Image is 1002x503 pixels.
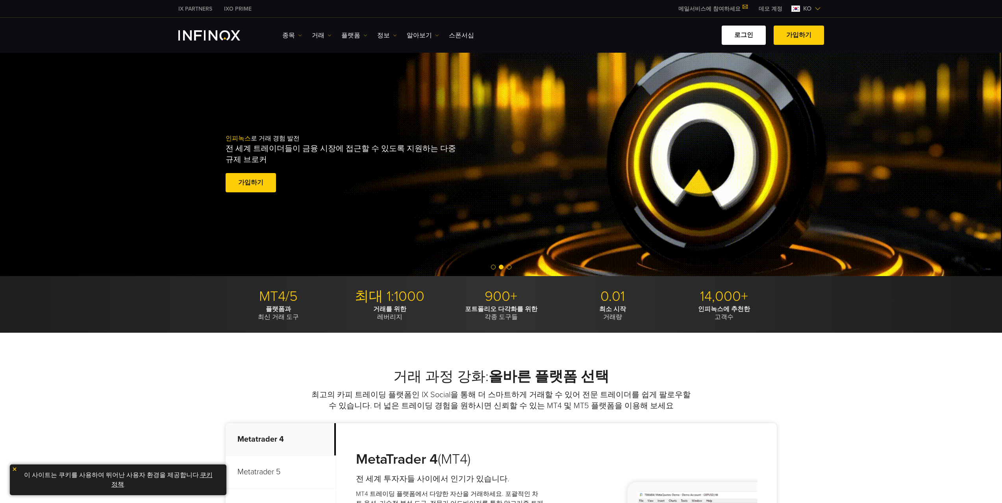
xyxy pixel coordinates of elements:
p: 이 사이트는 쿠키를 사용하여 뛰어난 사용자 환경을 제공합니다. . [14,468,222,491]
strong: 올바른 플랫폼 선택 [489,368,609,385]
p: Metatrader 4 [226,423,336,456]
p: 레버리지 [337,305,443,321]
p: 고객수 [671,305,777,321]
span: Go to slide 1 [491,265,496,269]
h2: 거래 과정 강화: [226,368,777,385]
strong: 플랫폼과 [266,305,291,313]
strong: 거래를 위한 [373,305,406,313]
h4: 전 세계 투자자들 사이에서 인기가 있습니다. [356,474,544,485]
p: 전 세계 트레이더들이 금융 시장에 접근할 수 있도록 지원하는 다중 규제 브로커 [226,143,459,165]
strong: MetaTrader 4 [356,451,438,468]
a: 가입하기 [226,173,276,192]
a: 메일서비스에 참여하세요 [672,6,753,12]
a: INFINOX [172,5,218,13]
span: ko [800,4,815,13]
a: 로그인 [722,26,766,45]
a: 종목 [282,31,302,40]
p: 거래량 [560,305,665,321]
p: 14,000+ [671,288,777,305]
strong: 최소 시작 [599,305,626,313]
span: 인피녹스 [226,135,251,142]
a: INFINOX Logo [178,30,259,41]
strong: 인피녹스에 추천한 [698,305,750,313]
p: 최대 1:1000 [337,288,443,305]
a: 스폰서십 [449,31,474,40]
p: 최고의 카피 트레이딩 플랫폼인 IX Social을 통해 더 스마트하게 거래할 수 있어 전문 트레이더를 쉽게 팔로우할 수 있습니다. 더 넓은 트레이딩 경험을 원하시면 신뢰할 수... [310,389,692,411]
p: 0.01 [560,288,665,305]
a: INFINOX MENU [753,5,788,13]
p: MT4/5 [226,288,331,305]
p: 최신 거래 도구 [226,305,331,321]
a: 플랫폼 [341,31,367,40]
div: 로 거래 경험 발전 [226,122,518,207]
span: Go to slide 3 [507,265,511,269]
p: 각종 도구들 [448,305,554,321]
img: yellow close icon [12,466,17,472]
strong: 포트폴리오 다각화를 위한 [465,305,537,313]
span: Go to slide 2 [499,265,504,269]
a: INFINOX [218,5,257,13]
a: 알아보기 [407,31,439,40]
a: 거래 [312,31,332,40]
p: 900+ [448,288,554,305]
p: Metatrader 5 [226,456,336,488]
a: 정보 [377,31,397,40]
a: 가입하기 [774,26,824,45]
h3: (MT4) [356,451,544,468]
